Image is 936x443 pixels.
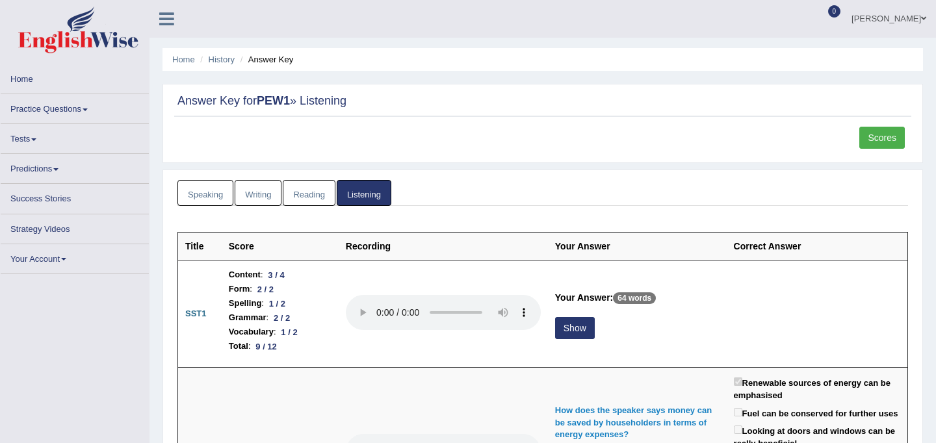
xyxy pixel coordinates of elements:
[548,233,727,260] th: Your Answer
[177,95,908,108] h2: Answer Key for » Listening
[229,310,331,325] li: :
[734,375,900,401] label: Renewable sources of energy can be emphasised
[337,180,391,207] a: Listening
[229,268,331,282] li: :
[229,339,331,353] li: :
[613,292,656,304] p: 64 words
[172,55,195,64] a: Home
[229,296,331,310] li: :
[235,180,281,207] a: Writing
[209,55,235,64] a: History
[229,325,331,339] li: :
[339,233,548,260] th: Recording
[178,233,222,260] th: Title
[251,340,282,353] div: 9 / 12
[229,268,261,282] b: Content
[1,214,149,240] a: Strategy Videos
[177,180,233,207] a: Speaking
[727,233,908,260] th: Correct Answer
[1,94,149,120] a: Practice Questions
[734,408,742,416] input: Fuel can be conserved for further uses
[283,180,335,207] a: Reading
[1,244,149,270] a: Your Account
[229,282,331,296] li: :
[229,282,250,296] b: Form
[263,268,290,282] div: 3 / 4
[276,325,303,339] div: 1 / 2
[229,339,248,353] b: Total
[1,64,149,90] a: Home
[734,377,742,386] input: Renewable sources of energy can be emphasised
[1,154,149,179] a: Predictions
[222,233,339,260] th: Score
[734,405,898,420] label: Fuel can be conserved for further uses
[268,311,295,325] div: 2 / 2
[555,405,720,441] div: How does the speaker says money can be saved by householders in terms of energy expenses?
[555,292,613,303] b: Your Answer:
[229,325,274,339] b: Vocabulary
[257,94,290,107] strong: PEW1
[1,184,149,209] a: Success Stories
[185,309,207,318] b: SST1
[859,127,905,149] a: Scores
[1,124,149,149] a: Tests
[229,296,262,310] b: Spelling
[237,53,294,66] li: Answer Key
[229,310,266,325] b: Grammar
[555,317,595,339] button: Show
[828,5,841,18] span: 0
[734,425,742,434] input: Looking at doors and windows can be really beneficial
[252,283,279,296] div: 2 / 2
[264,297,291,310] div: 1 / 2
